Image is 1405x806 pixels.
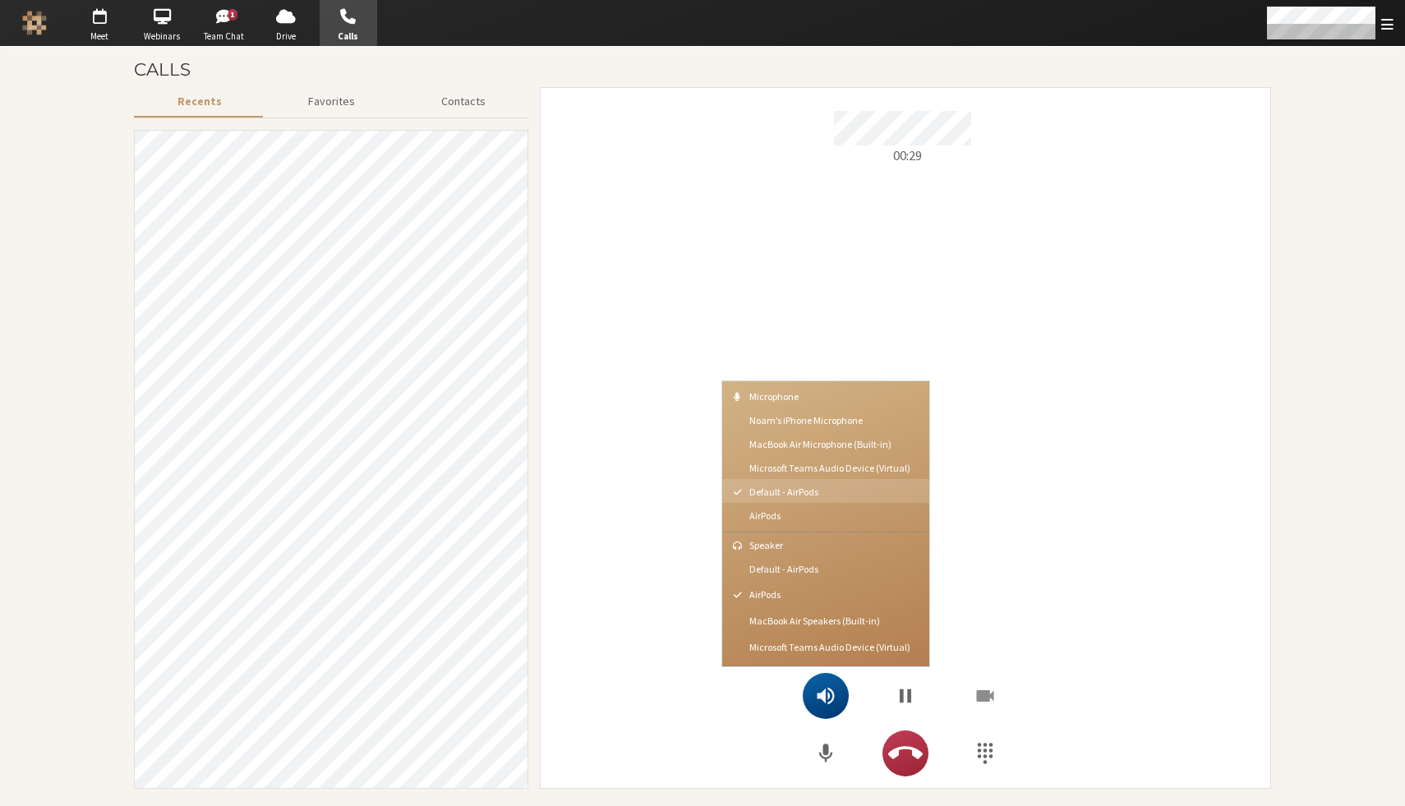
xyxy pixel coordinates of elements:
[749,642,922,652] span: Microsoft Teams Audio Device (Virtual)
[722,431,929,455] button: MacBook Air Microphone (Built-in)
[749,463,922,473] span: Microsoft Teams Audio Device (Virtual)
[803,730,849,776] button: Mute
[722,503,929,527] button: AirPods
[265,87,398,116] button: Favorites
[722,608,929,634] button: MacBook Air Speakers (Built-in)
[133,30,191,44] span: Webinars
[22,11,47,35] img: Iotum
[962,730,1008,776] button: Show Dialpad
[722,556,929,583] button: Default - AirPods
[320,30,377,44] span: Calls
[134,87,265,116] button: Recents
[228,9,238,21] div: 1
[803,673,849,719] button: Open menu
[882,730,928,776] button: Hangup
[749,439,922,449] span: MacBook Air Microphone (Built-in)
[71,30,128,44] span: Meet
[722,582,929,608] button: AirPods
[722,479,929,503] button: Default - AirPods
[749,415,922,426] span: Noam’s iPhone Microphone
[749,564,922,574] span: Default - AirPods
[398,87,528,116] button: Contacts
[1364,763,1393,794] iframe: Chat
[749,391,922,402] span: Microphone
[722,381,929,408] div: Microphone
[722,408,929,431] button: Noam’s iPhone Microphone
[257,30,315,44] span: Drive
[749,510,922,521] span: AirPods
[749,589,922,600] span: AirPods
[834,111,971,145] span: Caller ID +14164193234
[134,60,1271,79] h3: Calls
[893,145,922,166] span: 00:29
[749,615,922,626] span: MacBook Air Speakers (Built-in)
[722,455,929,479] button: Microsoft Teams Audio Device (Virtual)
[882,673,928,719] button: Hold
[196,30,253,44] span: Team Chat
[722,634,929,661] button: Microsoft Teams Audio Device (Virtual)
[749,540,922,550] span: Speaker
[722,532,929,556] div: Speaker
[749,486,922,497] span: Default - AirPods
